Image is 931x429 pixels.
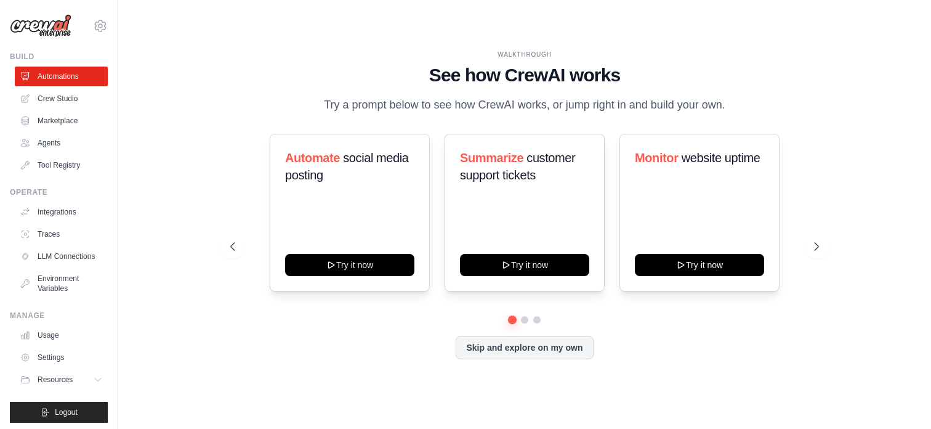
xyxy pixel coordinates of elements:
[460,151,575,182] span: customer support tickets
[15,224,108,244] a: Traces
[460,254,589,276] button: Try it now
[15,247,108,266] a: LLM Connections
[635,151,679,165] span: Monitor
[15,325,108,345] a: Usage
[55,407,78,417] span: Logout
[285,254,414,276] button: Try it now
[15,202,108,222] a: Integrations
[38,375,73,385] span: Resources
[10,311,108,321] div: Manage
[318,96,731,114] p: Try a prompt below to see how CrewAI works, or jump right in and build your own.
[635,254,764,276] button: Try it now
[285,151,340,165] span: Automate
[15,269,108,298] a: Environment Variables
[230,50,820,59] div: WALKTHROUGH
[10,187,108,197] div: Operate
[456,336,593,359] button: Skip and explore on my own
[10,14,71,38] img: Logo
[460,151,523,165] span: Summarize
[15,370,108,390] button: Resources
[15,133,108,153] a: Agents
[15,67,108,86] a: Automations
[15,348,108,367] a: Settings
[15,111,108,131] a: Marketplace
[10,402,108,423] button: Logout
[15,89,108,108] a: Crew Studio
[285,151,409,182] span: social media posting
[682,151,760,165] span: website uptime
[10,52,108,62] div: Build
[230,64,820,86] h1: See how CrewAI works
[15,155,108,175] a: Tool Registry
